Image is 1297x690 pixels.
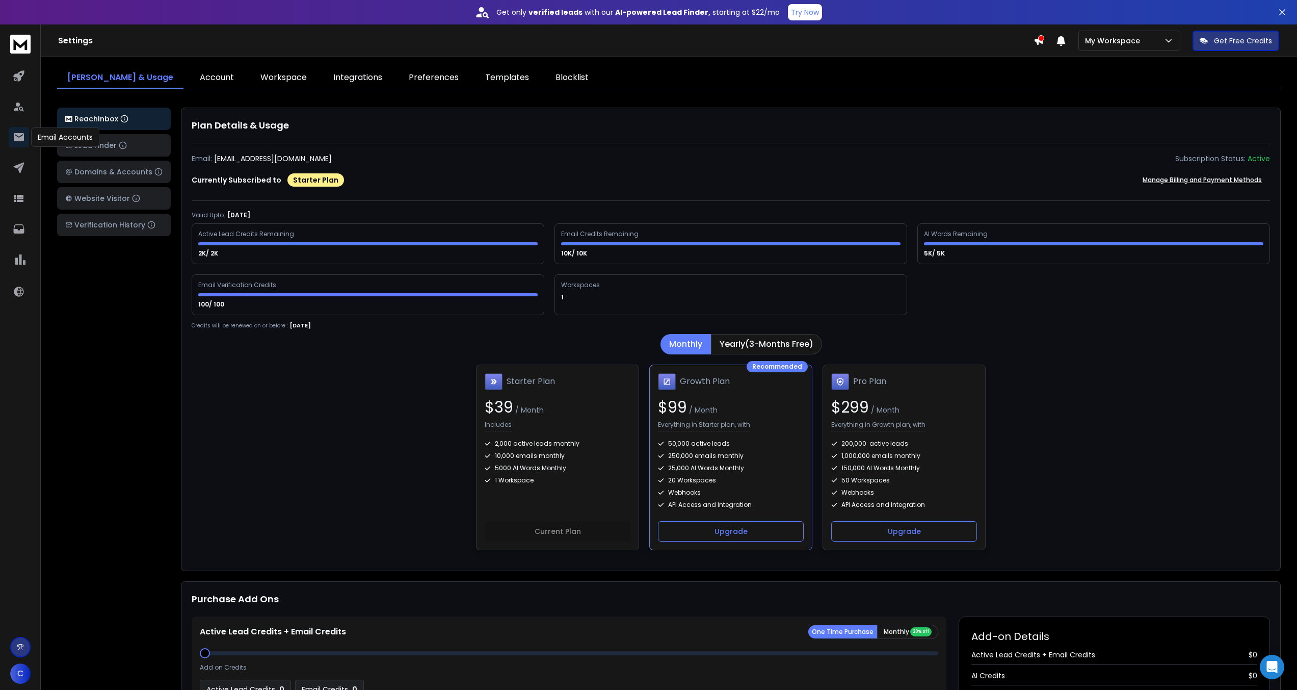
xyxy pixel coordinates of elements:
[658,396,687,418] span: $ 99
[658,521,804,542] button: Upgrade
[198,249,220,258] p: 2K/ 2K
[924,249,946,258] p: 5K/ 5K
[198,281,278,289] div: Email Verification Credits
[687,405,718,415] span: / Month
[1214,36,1272,46] p: Get Free Credits
[227,211,250,219] p: [DATE]
[561,293,565,301] p: 1
[10,663,31,684] button: C
[971,671,1005,681] span: AI Credits
[485,373,502,391] img: Starter Plan icon
[658,476,804,484] div: 20 Workspaces
[831,464,977,472] div: 150,000 AI Words Monthly
[31,127,99,147] div: Email Accounts
[877,625,938,639] button: Monthly 20% off
[57,214,171,236] button: Verification History
[791,7,819,17] p: Try Now
[658,501,804,509] div: API Access and Integration
[528,7,583,17] strong: verified leads
[971,629,1257,644] h2: Add-on Details
[485,440,630,448] div: 2,000 active leads monthly
[615,7,710,17] strong: AI-powered Lead Finder,
[831,452,977,460] div: 1,000,000 emails monthly
[747,361,808,372] div: Recommended
[198,230,296,238] div: Active Lead Credits Remaining
[513,405,544,415] span: / Month
[1193,31,1279,51] button: Get Free Credits
[1085,36,1144,46] p: My Workspace
[485,464,630,472] div: 5000 AI Words Monthly
[485,396,513,418] span: $ 39
[831,421,925,431] p: Everything in Growth plan, with
[1249,650,1257,660] span: $ 0
[507,375,555,388] h1: Starter Plan
[485,421,512,431] p: Includes
[250,67,317,89] a: Workspace
[323,67,392,89] a: Integrations
[1143,176,1262,184] p: Manage Billing and Payment Methods
[545,67,599,89] a: Blocklist
[1249,671,1257,681] span: $ 0
[214,154,332,164] p: [EMAIL_ADDRESS][DOMAIN_NAME]
[192,154,212,164] p: Email:
[561,249,589,258] p: 10K/ 10K
[57,134,171,157] button: Lead Finder
[869,405,899,415] span: / Month
[399,67,469,89] a: Preferences
[290,321,311,330] p: [DATE]
[190,67,244,89] a: Account
[192,118,1270,133] h1: Plan Details & Usage
[561,230,640,238] div: Email Credits Remaining
[853,375,886,388] h1: Pro Plan
[971,650,1095,660] span: Active Lead Credits + Email Credits
[10,35,31,54] img: logo
[57,108,171,130] button: ReachInbox
[1260,655,1284,679] div: Open Intercom Messenger
[658,464,804,472] div: 25,000 AI Words Monthly
[192,175,281,185] p: Currently Subscribed to
[57,67,183,89] a: [PERSON_NAME] & Usage
[924,230,989,238] div: AI Words Remaining
[192,322,288,329] p: Credits will be renewed on or before :
[658,489,804,497] div: Webhooks
[198,300,226,309] p: 100/ 100
[475,67,539,89] a: Templates
[831,521,977,542] button: Upgrade
[200,626,346,638] p: Active Lead Credits + Email Credits
[831,476,977,484] div: 50 Workspaces
[808,625,877,638] button: One Time Purchase
[485,452,630,460] div: 10,000 emails monthly
[287,173,344,187] div: Starter Plan
[660,334,711,354] button: Monthly
[658,440,804,448] div: 50,000 active leads
[831,440,977,448] div: 200,000 active leads
[658,373,676,391] img: Growth Plan icon
[831,501,977,509] div: API Access and Integration
[200,663,247,672] p: Add on Credits
[57,161,171,183] button: Domains & Accounts
[680,375,730,388] h1: Growth Plan
[496,7,780,17] p: Get only with our starting at $22/mo
[658,421,750,431] p: Everything in Starter plan, with
[1134,170,1270,190] button: Manage Billing and Payment Methods
[1248,154,1270,164] div: Active
[831,489,977,497] div: Webhooks
[1175,154,1246,164] p: Subscription Status:
[831,373,849,391] img: Pro Plan icon
[561,281,601,289] div: Workspaces
[788,4,822,20] button: Try Now
[910,627,932,636] div: 20% off
[831,396,869,418] span: $ 299
[192,592,279,606] h1: Purchase Add Ons
[65,116,72,122] img: logo
[57,187,171,210] button: Website Visitor
[485,476,630,484] div: 1 Workspace
[711,334,822,354] button: Yearly(3-Months Free)
[192,211,225,219] p: Valid Upto:
[58,35,1034,47] h1: Settings
[658,452,804,460] div: 250,000 emails monthly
